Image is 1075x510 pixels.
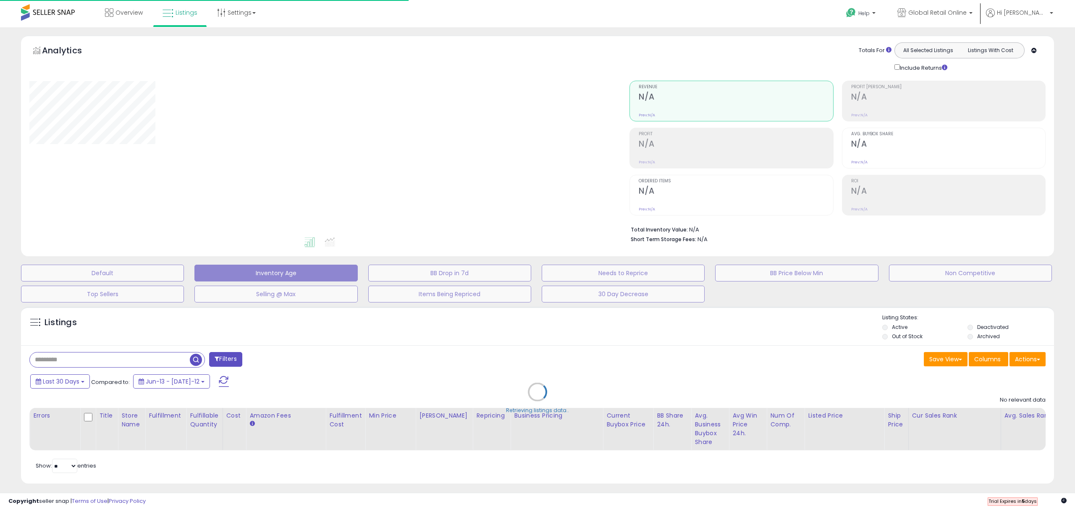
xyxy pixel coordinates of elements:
[21,286,184,302] button: Top Sellers
[908,8,967,17] span: Global Retail Online
[506,407,569,414] div: Retrieving listings data..
[851,132,1045,137] span: Avg. Buybox Share
[631,226,688,233] b: Total Inventory Value:
[176,8,197,17] span: Listings
[542,265,705,281] button: Needs to Reprice
[988,498,1037,505] span: Trial Expires in days
[639,85,833,89] span: Revenue
[21,265,184,281] button: Default
[851,139,1045,150] h2: N/A
[997,8,1047,17] span: Hi [PERSON_NAME]
[542,286,705,302] button: 30 Day Decrease
[639,160,655,165] small: Prev: N/A
[639,139,833,150] h2: N/A
[639,113,655,118] small: Prev: N/A
[109,497,146,505] a: Privacy Policy
[639,132,833,137] span: Profit
[888,63,957,72] div: Include Returns
[42,45,98,58] h5: Analytics
[715,265,878,281] button: BB Price Below Min
[639,179,833,184] span: Ordered Items
[851,186,1045,197] h2: N/A
[631,224,1039,234] li: N/A
[851,92,1045,103] h2: N/A
[639,186,833,197] h2: N/A
[851,160,868,165] small: Prev: N/A
[8,497,146,505] div: seller snap | |
[639,92,833,103] h2: N/A
[859,47,891,55] div: Totals For
[639,207,655,212] small: Prev: N/A
[986,8,1053,27] a: Hi [PERSON_NAME]
[851,207,868,212] small: Prev: N/A
[194,286,357,302] button: Selling @ Max
[851,179,1045,184] span: ROI
[839,1,884,27] a: Help
[897,45,960,56] button: All Selected Listings
[889,265,1052,281] button: Non Competitive
[194,265,357,281] button: Inventory Age
[631,236,696,243] b: Short Term Storage Fees:
[72,497,107,505] a: Terms of Use
[115,8,143,17] span: Overview
[959,45,1022,56] button: Listings With Cost
[368,265,531,281] button: BB Drop in 7d
[858,10,870,17] span: Help
[8,497,39,505] strong: Copyright
[368,286,531,302] button: Items Being Repriced
[851,85,1045,89] span: Profit [PERSON_NAME]
[1022,498,1025,505] b: 5
[846,8,856,18] i: Get Help
[851,113,868,118] small: Prev: N/A
[697,235,708,243] span: N/A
